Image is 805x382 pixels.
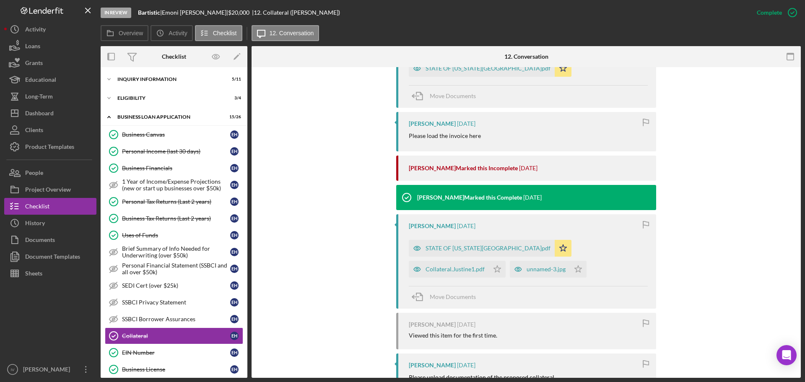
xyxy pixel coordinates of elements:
[426,266,485,273] div: Collateral.Justine1.pdf
[105,311,243,327] a: SSBCI Borrower AssurancesEH
[105,327,243,344] a: CollateralEH
[426,245,551,252] div: STATE OF [US_STATE][GEOGRAPHIC_DATA]pdf
[10,367,15,372] text: IV
[105,143,243,160] a: Personal Income (last 30 days)EH
[162,9,228,16] div: Emoni [PERSON_NAME] |
[4,248,96,265] a: Document Templates
[757,4,782,21] div: Complete
[457,223,475,229] time: 2025-07-12 02:24
[25,71,56,90] div: Educational
[230,298,239,307] div: E H
[4,164,96,181] button: People
[409,286,484,307] button: Move Documents
[230,214,239,223] div: E H
[4,105,96,122] button: Dashboard
[162,53,186,60] div: Checklist
[122,131,230,138] div: Business Canvas
[409,120,456,127] div: [PERSON_NAME]
[101,8,131,18] div: In Review
[105,227,243,244] a: Uses of FundsEH
[25,265,42,284] div: Sheets
[230,265,239,273] div: E H
[409,60,571,77] button: STATE OF [US_STATE][GEOGRAPHIC_DATA]pdf
[117,114,220,120] div: BUSINESS LOAN APPLICATION
[4,138,96,155] a: Product Templates
[21,361,75,380] div: [PERSON_NAME]
[4,38,96,55] button: Loans
[409,374,556,381] mark: Please upload documentation of the proposed collateral.
[138,9,160,16] b: Bartistic
[105,160,243,177] a: Business FinancialsEH
[4,215,96,231] button: History
[122,148,230,155] div: Personal Income (last 30 days)
[105,244,243,260] a: Brief Summary of Info Needed for Underwriting (over $50k)EH
[25,198,49,217] div: Checklist
[122,349,230,356] div: EIN Number
[105,260,243,277] a: Personal Financial Statement (SSBCI and all over $50k)EH
[523,194,542,201] time: 2025-08-06 18:29
[195,25,242,41] button: Checklist
[213,30,237,36] label: Checklist
[430,293,476,300] span: Move Documents
[122,366,230,373] div: Business License
[230,181,239,189] div: E H
[119,30,143,36] label: Overview
[4,181,96,198] a: Project Overview
[4,361,96,378] button: IV[PERSON_NAME]
[105,277,243,294] a: SEDI Cert (over $25k)EH
[230,248,239,256] div: E H
[409,223,456,229] div: [PERSON_NAME]
[776,345,797,365] div: Open Intercom Messenger
[4,88,96,105] a: Long-Term
[105,344,243,361] a: EIN NumberEH
[270,30,314,36] label: 12. Conversation
[4,231,96,248] button: Documents
[230,315,239,323] div: E H
[25,231,55,250] div: Documents
[25,138,74,157] div: Product Templates
[230,281,239,290] div: E H
[4,198,96,215] button: Checklist
[226,114,241,120] div: 15 / 26
[151,25,192,41] button: Activity
[117,96,220,101] div: ELIGIBILITY
[25,38,40,57] div: Loans
[409,332,497,339] div: Viewed this item for the first time.
[409,240,571,257] button: STATE OF [US_STATE][GEOGRAPHIC_DATA]pdf
[409,261,506,278] button: Collateral.Justine1.pdf
[122,232,230,239] div: Uses of Funds
[122,262,230,275] div: Personal Financial Statement (SSBCI and all over $50k)
[138,9,162,16] div: |
[4,21,96,38] button: Activity
[105,126,243,143] a: Business CanvasEH
[122,333,230,339] div: Collateral
[409,86,484,107] button: Move Documents
[4,265,96,282] button: Sheets
[101,25,148,41] button: Overview
[25,164,43,183] div: People
[409,362,456,369] div: [PERSON_NAME]
[122,316,230,322] div: SSBCI Borrower Assurances
[25,21,46,40] div: Activity
[25,88,53,107] div: Long-Term
[228,9,249,16] span: $20,000
[409,131,481,140] p: Please load the invoice here
[122,245,230,259] div: Brief Summary of Info Needed for Underwriting (over $50k)
[122,282,230,289] div: SEDI Cert (over $25k)
[426,65,551,72] div: STATE OF [US_STATE][GEOGRAPHIC_DATA]pdf
[519,165,538,172] time: 2025-08-26 14:29
[122,198,230,205] div: Personal Tax Returns (Last 2 years)
[4,55,96,71] button: Grants
[457,321,475,328] time: 2025-07-06 05:08
[510,261,587,278] button: unnamed-3.jpg
[252,9,340,16] div: | 12. Collateral ([PERSON_NAME])
[25,215,45,234] div: History
[169,30,187,36] label: Activity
